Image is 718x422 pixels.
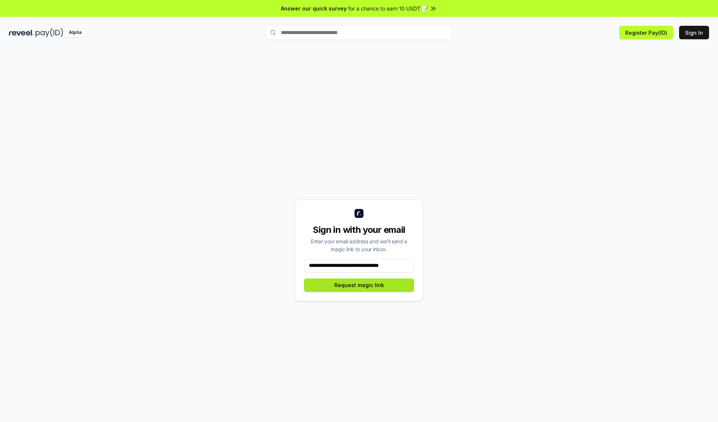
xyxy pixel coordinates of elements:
div: Alpha [65,28,86,37]
span: Answer our quick survey [281,4,347,12]
div: Enter your email address and we’ll send a magic link to your inbox. [304,237,414,253]
button: Request magic link [304,278,414,292]
button: Register Pay(ID) [619,26,673,39]
img: logo_small [355,209,363,218]
button: Sign In [679,26,709,39]
span: for a chance to earn 10 USDT 📝 [348,4,428,12]
div: Sign in with your email [304,224,414,236]
img: reveel_dark [9,28,34,37]
img: pay_id [36,28,63,37]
